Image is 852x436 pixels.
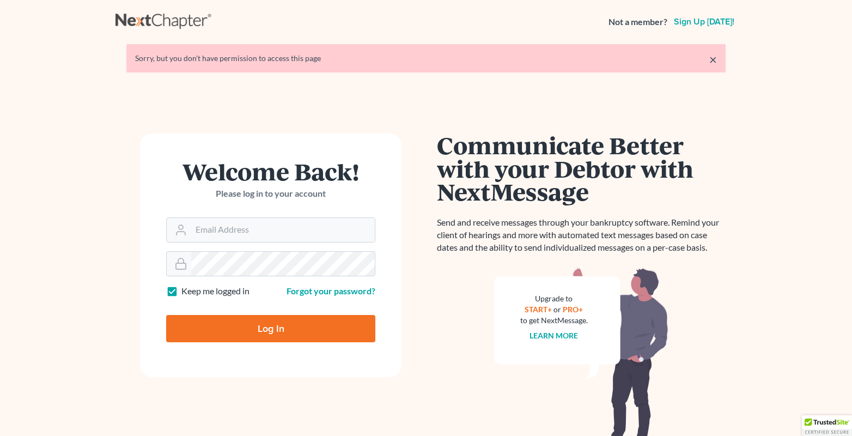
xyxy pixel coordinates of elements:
div: Upgrade to [520,293,588,304]
h1: Welcome Back! [166,160,375,183]
a: Forgot your password? [287,286,375,296]
h1: Communicate Better with your Debtor with NextMessage [437,134,726,203]
a: Sign up [DATE]! [672,17,737,26]
p: Send and receive messages through your bankruptcy software. Remind your client of hearings and mo... [437,216,726,254]
div: to get NextMessage. [520,315,588,326]
a: Learn more [530,331,579,340]
input: Log In [166,315,375,342]
span: or [554,305,562,314]
input: Email Address [191,218,375,242]
strong: Not a member? [608,16,667,28]
a: × [709,53,717,66]
a: START+ [525,305,552,314]
p: Please log in to your account [166,187,375,200]
div: TrustedSite Certified [802,415,852,436]
a: PRO+ [563,305,583,314]
label: Keep me logged in [181,285,249,298]
div: Sorry, but you don't have permission to access this page [135,53,717,64]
